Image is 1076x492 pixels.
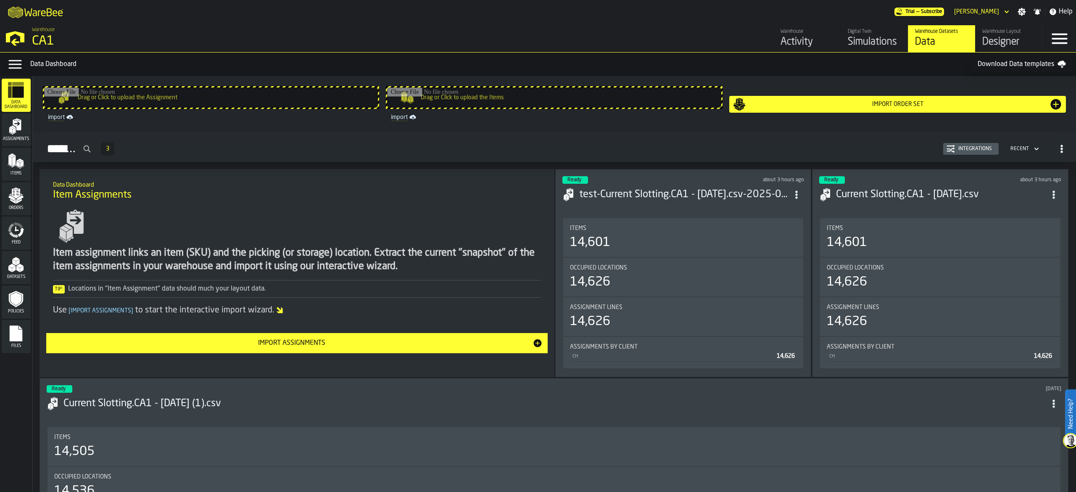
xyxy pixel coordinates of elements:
span: Policies [2,309,31,314]
div: Title [570,304,797,311]
div: 14,626 [827,275,867,290]
span: Warehouse [32,27,55,33]
span: Files [2,344,31,348]
a: link-to-/wh/i/76e2a128-1b54-4d66-80d4-05ae4c277723/pricing/ [894,8,944,16]
div: Title [570,344,797,350]
span: [ [69,308,71,314]
a: link-to-/wh/i/76e2a128-1b54-4d66-80d4-05ae4c277723/data [908,25,975,52]
div: Integrations [955,146,995,152]
div: Title [570,225,797,232]
div: Designer [982,35,1036,49]
span: Items [827,225,843,232]
div: test-Current Slotting.CA1 - 09.17.25.csv-2025-09-17 [579,188,789,201]
span: Occupied Locations [827,265,884,271]
span: Items [54,434,71,441]
div: 14,601 [570,235,610,250]
span: Data Dashboard [2,100,31,109]
div: Title [827,265,1054,271]
div: Warehouse Datasets [915,29,968,34]
div: stat-Assignment lines [820,297,1060,336]
span: Assignment lines [570,304,622,311]
div: Warehouse Layout [982,29,1036,34]
div: Title [54,434,1054,441]
div: 14,601 [827,235,867,250]
div: stat-Occupied Locations [563,258,804,296]
div: ItemListCard- [40,169,554,377]
input: Drag or Click to upload the Assignment [44,87,378,108]
h3: test-Current Slotting.CA1 - [DATE].csv-2025-09-17 [579,188,789,201]
li: menu Data Dashboard [2,79,31,112]
div: CH [828,354,1031,359]
span: Items [2,171,31,176]
span: Ready [824,177,838,183]
div: Title [570,265,797,271]
div: stat-Items [820,218,1060,257]
div: Import Order Set [746,101,1049,108]
h3: Current Slotting.CA1 - [DATE].csv [836,188,1046,201]
div: 14,626 [827,314,867,329]
span: Assignments by Client [827,344,894,350]
span: Occupied Locations [54,473,111,480]
span: Orders [2,206,31,210]
div: Title [827,344,1054,350]
div: stat-Occupied Locations [820,258,1060,296]
li: menu Files [2,320,31,354]
div: Title [827,225,1054,232]
div: Warehouse [781,29,834,34]
div: DropdownMenuValue-4 [1007,144,1041,154]
div: Item assignment links an item (SKU) and the picking (or storage) location. Extract the current "s... [53,246,541,273]
li: menu Datasets [2,251,31,285]
li: menu Orders [2,182,31,216]
div: Updated: 9/17/2025, 1:37:37 PM Created: 9/17/2025, 1:37:31 PM [697,177,804,183]
span: Tip: [53,285,65,294]
a: link-to-/wh/i/76e2a128-1b54-4d66-80d4-05ae4c277723/import/assignment/ [45,112,378,122]
span: ] [131,308,133,314]
label: button-toggle-Notifications [1030,8,1045,16]
button: button-Import Assignments [46,333,548,353]
div: Use to start the interactive import wizard. [53,304,541,316]
input: Drag or Click to upload the Items [387,87,721,108]
div: Import Assignments [51,338,533,348]
li: menu Policies [2,286,31,319]
span: Occupied Locations [570,265,627,271]
div: stat-Assignments by Client [820,337,1060,368]
span: 3 [106,146,109,152]
span: Item Assignments [53,188,132,202]
div: ButtonLoadMore-Load More-Prev-First-Last [98,142,118,156]
div: CH [572,354,774,359]
a: link-to-/wh/i/76e2a128-1b54-4d66-80d4-05ae4c277723/simulations [841,25,908,52]
span: Trial [905,9,915,15]
li: menu Items [2,148,31,181]
h2: Sub Title [53,180,541,188]
div: Updated: 9/17/2025, 1:36:31 PM Created: 9/17/2025, 1:36:26 PM [954,177,1061,183]
div: DropdownMenuValue-4 [1010,146,1029,152]
a: link-to-/wh/i/76e2a128-1b54-4d66-80d4-05ae4c277723/designer [975,25,1042,52]
label: Need Help? [1066,390,1075,437]
div: DropdownMenuValue-Jasmine Lim [951,7,1011,17]
div: stat-Items [47,427,1060,466]
label: button-toggle-Settings [1014,8,1029,16]
div: Title [827,304,1054,311]
h3: Current Slotting.CA1 - [DATE] (1).csv [63,397,1046,410]
span: 14,626 [777,353,795,359]
span: Ready [567,177,581,183]
label: button-toggle-Help [1045,7,1076,17]
div: stat-Assignment lines [563,297,804,336]
div: ItemListCard-DashboardItemContainer [555,169,812,377]
button: button-Integrations [943,143,999,155]
button: button-Import Order Set [729,96,1066,113]
span: 14,626 [1034,353,1052,359]
span: Assignments [2,137,31,141]
a: link-to-/wh/i/76e2a128-1b54-4d66-80d4-05ae4c277723/import/items/ [388,112,721,122]
label: button-toggle-Data Menu [3,56,27,73]
div: Title [54,473,1054,480]
span: Assignments by Client [570,344,638,350]
span: Subscribe [921,9,942,15]
div: Simulations [848,35,901,49]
